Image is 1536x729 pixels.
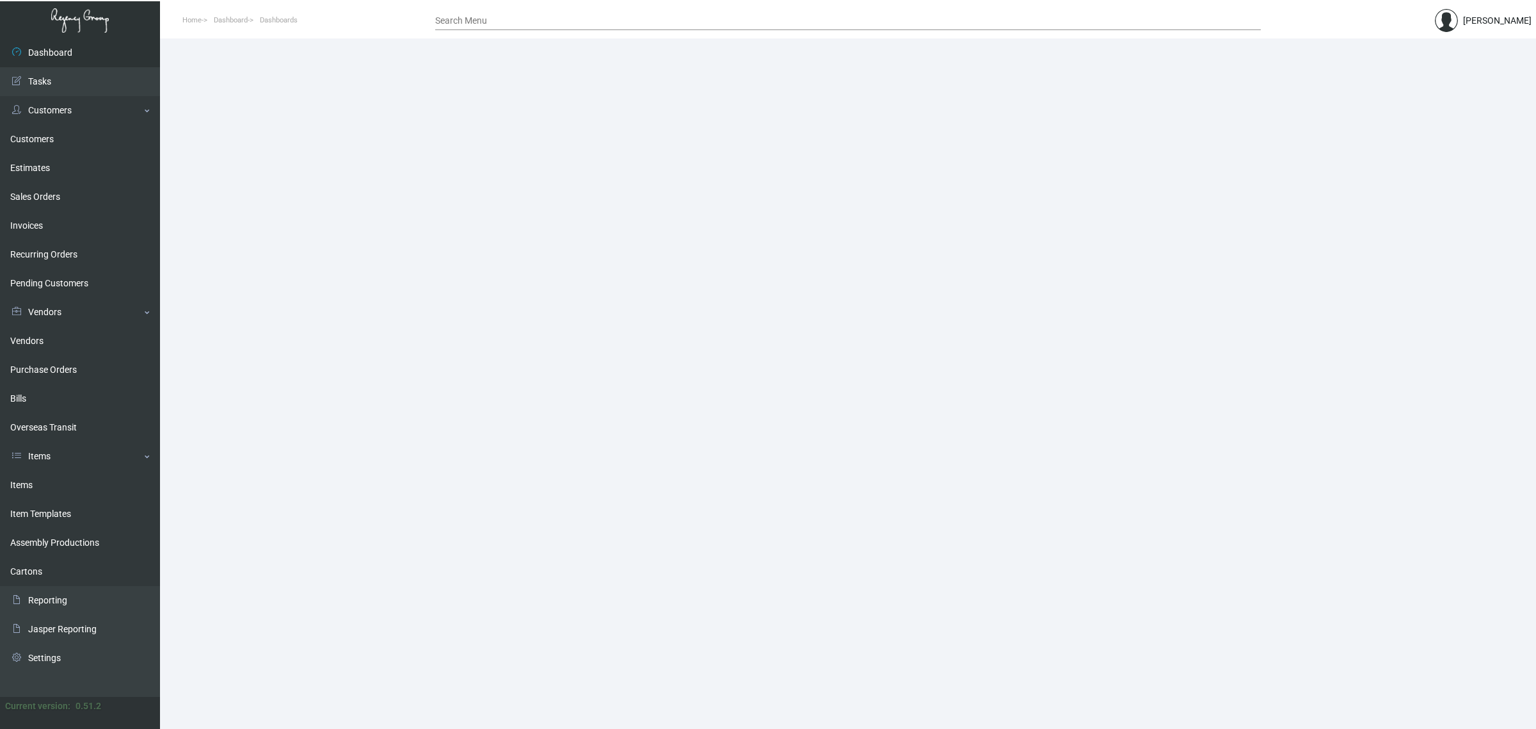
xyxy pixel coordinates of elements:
span: Dashboard [214,16,248,24]
img: admin@bootstrapmaster.com [1435,9,1458,32]
span: Home [182,16,202,24]
div: 0.51.2 [76,700,101,713]
div: [PERSON_NAME] [1463,14,1532,28]
div: Current version: [5,700,70,713]
span: Dashboards [260,16,298,24]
